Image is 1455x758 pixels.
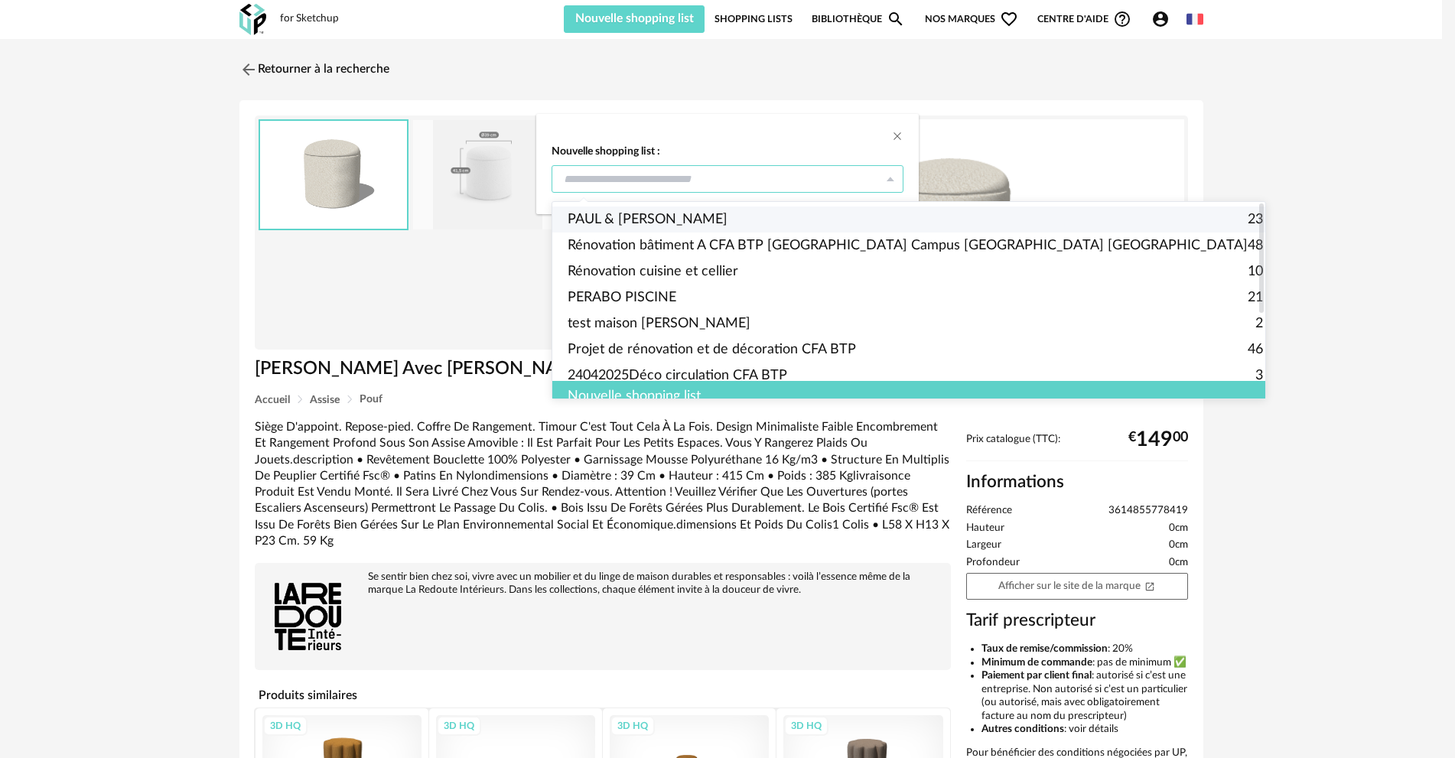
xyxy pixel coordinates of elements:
[1248,207,1263,233] span: 23
[552,145,903,158] strong: Nouvelle shopping list :
[1248,285,1263,311] span: 21
[568,259,738,285] span: Rénovation cuisine et cellier
[1255,363,1263,389] span: 3
[536,114,919,214] div: dialog
[568,311,750,337] span: test maison [PERSON_NAME]
[568,337,856,363] span: Projet de rénovation et de décoration CFA BTP
[568,285,676,311] span: PERABO PISCINE
[568,363,787,389] span: 24042025Déco circulation CFA BTP
[1255,311,1263,337] span: 2
[568,233,1248,259] span: Rénovation bâtiment A CFA BTP [GEOGRAPHIC_DATA] Campus [GEOGRAPHIC_DATA] [GEOGRAPHIC_DATA]
[1248,337,1263,363] span: 46
[552,381,1278,412] div: Nouvelle shopping list
[1248,259,1263,285] span: 10
[1248,233,1263,259] span: 48
[568,207,727,233] span: PAUL & [PERSON_NAME]
[891,129,903,145] button: Close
